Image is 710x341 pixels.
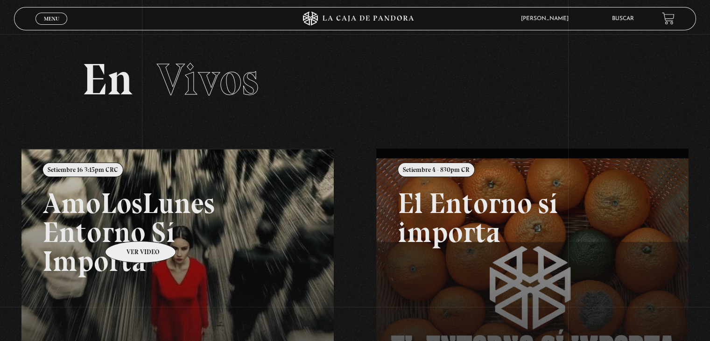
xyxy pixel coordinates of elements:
[157,53,259,106] span: Vivos
[41,23,63,30] span: Cerrar
[82,57,627,102] h2: En
[662,12,675,25] a: View your shopping cart
[516,16,578,21] span: [PERSON_NAME]
[612,16,634,21] a: Buscar
[44,16,59,21] span: Menu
